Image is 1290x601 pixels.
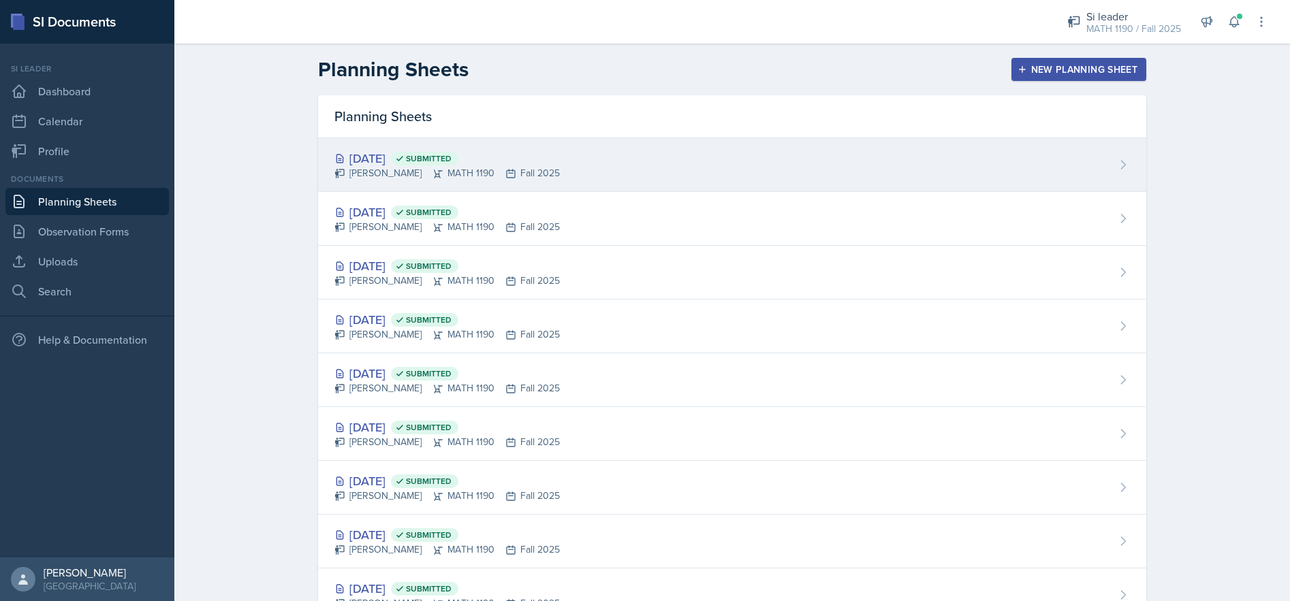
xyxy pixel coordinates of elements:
[406,476,452,487] span: Submitted
[318,407,1146,461] a: [DATE] Submitted [PERSON_NAME]MATH 1190Fall 2025
[334,489,560,503] div: [PERSON_NAME] MATH 1190 Fall 2025
[1086,8,1181,25] div: Si leader
[318,192,1146,246] a: [DATE] Submitted [PERSON_NAME]MATH 1190Fall 2025
[318,57,469,82] h2: Planning Sheets
[5,326,169,353] div: Help & Documentation
[334,327,560,342] div: [PERSON_NAME] MATH 1190 Fall 2025
[318,138,1146,192] a: [DATE] Submitted [PERSON_NAME]MATH 1190Fall 2025
[318,246,1146,299] a: [DATE] Submitted [PERSON_NAME]MATH 1190Fall 2025
[406,583,452,594] span: Submitted
[5,278,169,305] a: Search
[334,220,560,234] div: [PERSON_NAME] MATH 1190 Fall 2025
[406,314,452,325] span: Submitted
[406,530,452,540] span: Submitted
[334,166,560,180] div: [PERSON_NAME] MATH 1190 Fall 2025
[406,261,452,272] span: Submitted
[334,149,560,167] div: [DATE]
[5,248,169,275] a: Uploads
[5,173,169,185] div: Documents
[44,579,136,593] div: [GEOGRAPHIC_DATA]
[334,579,560,598] div: [DATE]
[334,257,560,275] div: [DATE]
[1020,64,1137,75] div: New Planning Sheet
[1011,58,1146,81] button: New Planning Sheet
[5,137,169,165] a: Profile
[5,63,169,75] div: Si leader
[5,78,169,105] a: Dashboard
[318,353,1146,407] a: [DATE] Submitted [PERSON_NAME]MATH 1190Fall 2025
[5,108,169,135] a: Calendar
[334,418,560,436] div: [DATE]
[334,364,560,383] div: [DATE]
[5,218,169,245] a: Observation Forms
[1086,22,1181,36] div: MATH 1190 / Fall 2025
[318,515,1146,568] a: [DATE] Submitted [PERSON_NAME]MATH 1190Fall 2025
[406,207,452,218] span: Submitted
[318,95,1146,138] div: Planning Sheets
[5,188,169,215] a: Planning Sheets
[406,153,452,164] span: Submitted
[334,435,560,449] div: [PERSON_NAME] MATH 1190 Fall 2025
[334,274,560,288] div: [PERSON_NAME] MATH 1190 Fall 2025
[44,566,136,579] div: [PERSON_NAME]
[334,542,560,557] div: [PERSON_NAME] MATH 1190 Fall 2025
[318,299,1146,353] a: [DATE] Submitted [PERSON_NAME]MATH 1190Fall 2025
[318,461,1146,515] a: [DATE] Submitted [PERSON_NAME]MATH 1190Fall 2025
[334,472,560,490] div: [DATE]
[334,203,560,221] div: [DATE]
[334,381,560,395] div: [PERSON_NAME] MATH 1190 Fall 2025
[406,422,452,433] span: Submitted
[334,525,560,544] div: [DATE]
[406,368,452,379] span: Submitted
[334,310,560,329] div: [DATE]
